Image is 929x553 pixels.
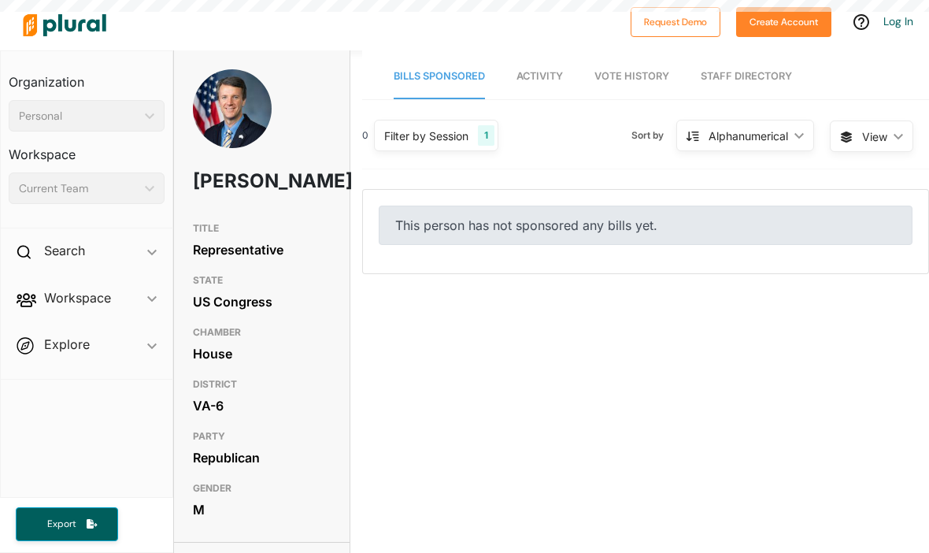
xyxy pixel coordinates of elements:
[862,128,887,145] span: View
[193,219,331,238] h3: TITLE
[193,479,331,498] h3: GENDER
[709,128,788,144] div: Alphanumerical
[631,7,720,37] button: Request Demo
[384,128,468,144] div: Filter by Session
[193,342,331,366] div: House
[193,394,331,418] div: VA-6
[193,238,331,262] div: Representative
[9,132,165,166] h3: Workspace
[516,70,563,82] span: Activity
[631,13,720,29] a: Request Demo
[516,54,563,99] a: Activity
[19,180,139,197] div: Current Team
[193,158,276,205] h1: [PERSON_NAME]
[19,108,139,124] div: Personal
[16,507,118,541] button: Export
[193,290,331,314] div: US Congress
[394,70,485,82] span: Bills Sponsored
[193,498,331,521] div: M
[193,427,331,446] h3: PARTY
[394,54,485,99] a: Bills Sponsored
[193,446,331,469] div: Republican
[594,54,669,99] a: Vote History
[594,70,669,82] span: Vote History
[736,7,831,37] button: Create Account
[193,375,331,394] h3: DISTRICT
[362,128,368,143] div: 0
[478,125,494,146] div: 1
[736,13,831,29] a: Create Account
[701,54,792,99] a: Staff Directory
[193,69,272,165] img: Headshot of Ben Cline
[193,323,331,342] h3: CHAMBER
[631,128,676,143] span: Sort by
[883,14,913,28] a: Log In
[44,242,85,259] h2: Search
[379,206,912,245] div: This person has not sponsored any bills yet.
[36,518,87,531] span: Export
[9,59,165,94] h3: Organization
[193,271,331,290] h3: STATE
